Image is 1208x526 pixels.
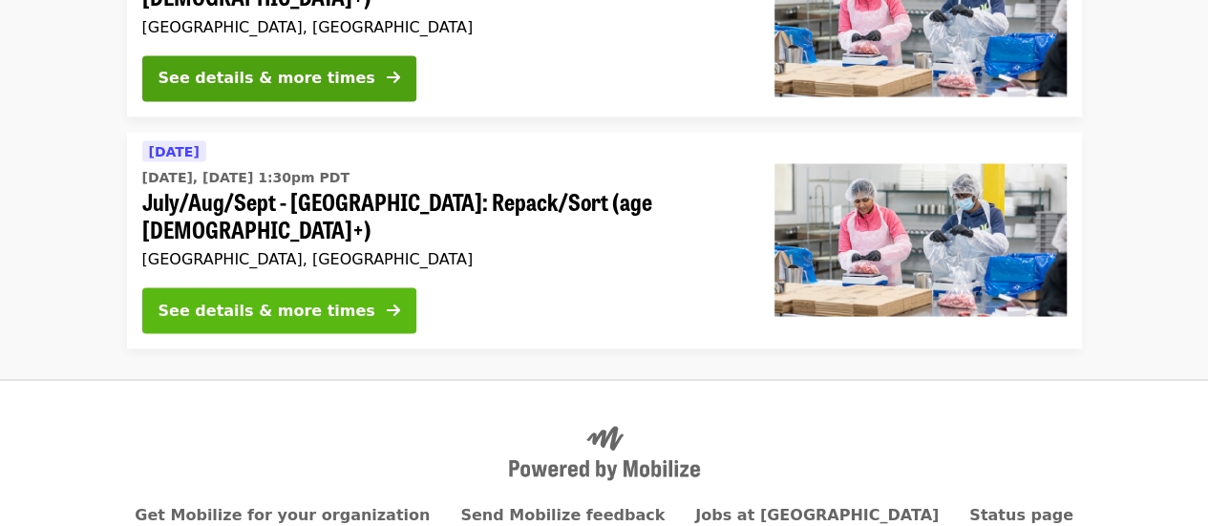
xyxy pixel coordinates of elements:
div: [GEOGRAPHIC_DATA], [GEOGRAPHIC_DATA] [142,18,744,36]
button: See details & more times [142,287,416,333]
i: arrow-right icon [387,69,400,87]
button: See details & more times [142,55,416,101]
img: Powered by Mobilize [509,426,700,481]
a: Send Mobilize feedback [460,505,665,523]
a: See details for "July/Aug/Sept - Beaverton: Repack/Sort (age 10+)" [127,132,1082,348]
div: See details & more times [159,67,375,90]
nav: Primary footer navigation [142,503,1067,526]
a: Jobs at [GEOGRAPHIC_DATA] [695,505,939,523]
span: [DATE] [149,143,200,158]
div: See details & more times [159,299,375,322]
a: Get Mobilize for your organization [135,505,430,523]
img: July/Aug/Sept - Beaverton: Repack/Sort (age 10+) organized by Oregon Food Bank [774,163,1067,316]
span: July/Aug/Sept - [GEOGRAPHIC_DATA]: Repack/Sort (age [DEMOGRAPHIC_DATA]+) [142,187,744,242]
i: arrow-right icon [387,301,400,319]
time: [DATE], [DATE] 1:30pm PDT [142,167,350,187]
a: Status page [969,505,1073,523]
div: [GEOGRAPHIC_DATA], [GEOGRAPHIC_DATA] [142,249,744,267]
